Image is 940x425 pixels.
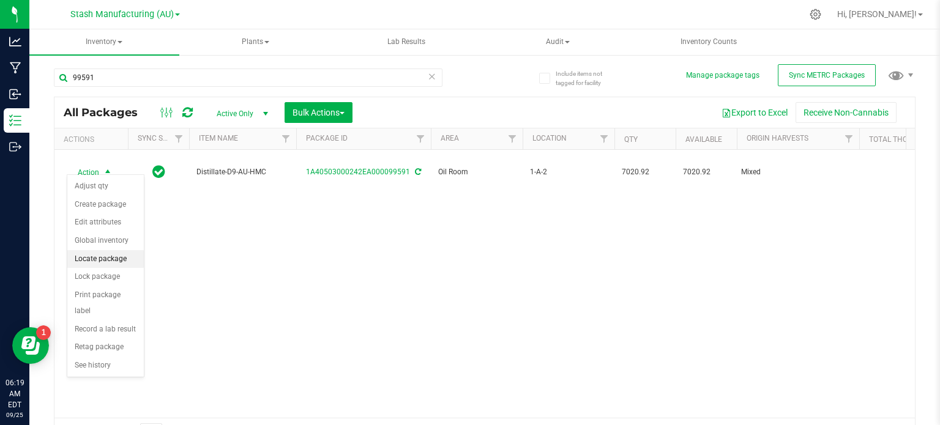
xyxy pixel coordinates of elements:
[285,102,352,123] button: Bulk Actions
[839,128,859,149] a: Filter
[622,166,668,178] span: 7020.92
[714,102,796,123] button: Export to Excel
[36,325,51,340] iframe: Resource center unread badge
[594,128,614,149] a: Filter
[428,68,436,84] span: Clear
[837,9,917,19] span: Hi, [PERSON_NAME]!
[808,9,823,20] div: Manage settings
[332,29,482,55] a: Lab Results
[9,35,21,48] inline-svg: Analytics
[196,166,289,178] span: Distillate-D9-AU-HMC
[67,357,144,375] li: See history
[556,69,617,87] span: Include items not tagged for facility
[67,268,144,286] li: Lock package
[67,196,144,214] li: Create package
[276,128,296,149] a: Filter
[67,177,144,196] li: Adjust qty
[67,286,144,320] li: Print package label
[67,338,144,357] li: Retag package
[70,9,174,20] span: Stash Manufacturing (AU)
[6,410,24,419] p: 09/25
[371,37,442,47] span: Lab Results
[411,128,431,149] a: Filter
[181,29,330,55] a: Plants
[9,88,21,100] inline-svg: Inbound
[624,135,638,144] a: Qty
[778,64,876,86] button: Sync METRC Packages
[634,29,784,55] a: Inventory Counts
[138,134,185,142] a: Sync Status
[152,163,165,180] span: In Sync
[483,29,633,55] a: Audit
[67,232,144,250] li: Global inventory
[67,250,144,268] li: Locate package
[67,320,144,339] li: Record a lab result
[483,30,632,54] span: Audit
[54,68,442,87] input: Search Package ID, Item Name, SKU, Lot or Part Number...
[64,135,123,144] div: Actions
[532,134,567,142] a: Location
[181,30,330,54] span: Plants
[67,164,100,181] span: Action
[67,213,144,232] li: Edit attributes
[438,166,515,178] span: Oil Room
[530,166,607,178] span: 1-A-2
[9,114,21,127] inline-svg: Inventory
[6,377,24,410] p: 06:19 AM EDT
[29,29,179,55] a: Inventory
[64,106,150,119] span: All Packages
[12,327,49,364] iframe: Resource center
[169,128,189,149] a: Filter
[100,164,116,181] span: select
[747,134,808,142] a: Origin Harvests
[796,102,897,123] button: Receive Non-Cannabis
[502,128,523,149] a: Filter
[683,166,729,178] span: 7020.92
[789,71,865,79] span: Sync METRC Packages
[293,108,345,117] span: Bulk Actions
[685,135,722,144] a: Available
[9,62,21,74] inline-svg: Manufacturing
[306,168,410,176] a: 1A40503000242EA000099591
[199,134,238,142] a: Item Name
[441,134,459,142] a: Area
[869,135,913,144] a: Total THC%
[306,134,348,142] a: Package ID
[741,166,856,178] div: Value 1: Mixed
[9,141,21,153] inline-svg: Outbound
[686,70,759,81] button: Manage package tags
[413,168,421,176] span: Sync from Compliance System
[664,37,753,47] span: Inventory Counts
